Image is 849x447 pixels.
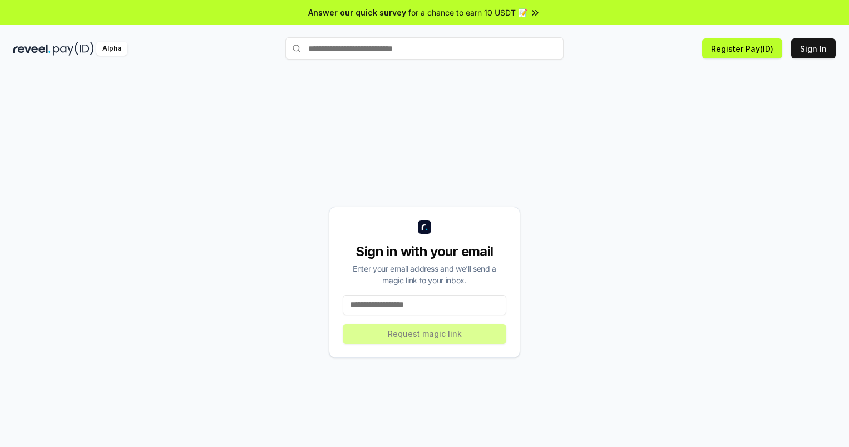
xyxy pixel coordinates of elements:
img: logo_small [418,220,431,234]
button: Sign In [791,38,836,58]
div: Alpha [96,42,127,56]
span: for a chance to earn 10 USDT 📝 [408,7,527,18]
img: reveel_dark [13,42,51,56]
img: pay_id [53,42,94,56]
button: Register Pay(ID) [702,38,782,58]
div: Enter your email address and we’ll send a magic link to your inbox. [343,263,506,286]
div: Sign in with your email [343,243,506,261]
span: Answer our quick survey [308,7,406,18]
